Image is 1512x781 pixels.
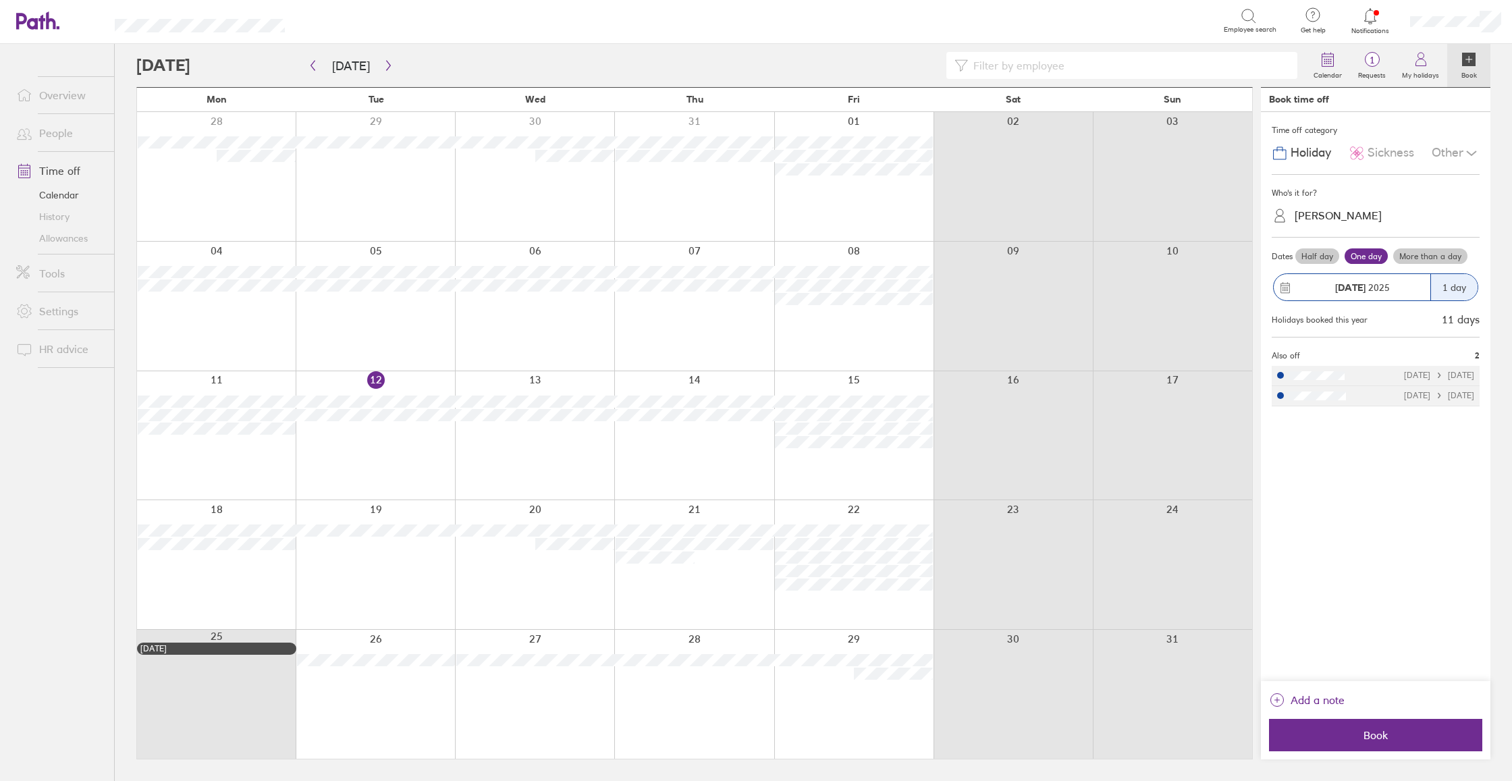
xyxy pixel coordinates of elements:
span: Get help [1291,26,1335,34]
label: Half day [1295,248,1339,265]
div: [PERSON_NAME] [1295,209,1382,222]
span: Notifications [1349,27,1393,35]
label: Requests [1350,68,1394,80]
label: My holidays [1394,68,1447,80]
a: Notifications [1349,7,1393,35]
span: 2 [1475,351,1480,360]
strong: [DATE] [1335,281,1366,294]
span: Dates [1272,252,1293,261]
label: Book [1453,68,1485,80]
a: Calendar [5,184,114,206]
label: Calendar [1305,68,1350,80]
div: [DATE] [140,644,293,653]
a: People [5,119,114,146]
a: Allowances [5,227,114,249]
div: Search [321,14,356,26]
a: History [5,206,114,227]
div: Time off category [1272,120,1480,140]
a: Calendar [1305,44,1350,87]
span: Thu [686,94,703,105]
label: More than a day [1393,248,1467,265]
span: Add a note [1291,689,1345,711]
span: Wed [525,94,545,105]
span: Tue [369,94,384,105]
span: 2025 [1335,282,1390,293]
div: 1 day [1430,274,1478,300]
label: One day [1345,248,1388,265]
div: 11 days [1442,313,1480,325]
span: Sun [1164,94,1181,105]
div: Who's it for? [1272,183,1480,203]
span: Mon [207,94,227,105]
div: [DATE] [DATE] [1404,391,1474,400]
div: [DATE] [DATE] [1404,371,1474,380]
a: Book [1447,44,1490,87]
span: Sickness [1368,146,1414,160]
a: Overview [5,82,114,109]
span: 1 [1350,55,1394,65]
span: Also off [1272,351,1300,360]
span: Employee search [1224,26,1276,34]
button: Add a note [1269,689,1345,711]
a: Time off [5,157,114,184]
button: Book [1269,719,1482,751]
a: 1Requests [1350,44,1394,87]
a: My holidays [1394,44,1447,87]
div: Holidays booked this year [1272,315,1368,325]
span: Fri [848,94,860,105]
a: Tools [5,260,114,287]
span: Sat [1006,94,1021,105]
button: [DATE] 20251 day [1272,267,1480,308]
button: [DATE] [321,55,381,77]
div: Other [1432,140,1480,166]
a: Settings [5,298,114,325]
input: Filter by employee [968,53,1289,78]
div: Book time off [1269,94,1329,105]
span: Book [1278,729,1473,741]
span: Holiday [1291,146,1331,160]
a: HR advice [5,335,114,362]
